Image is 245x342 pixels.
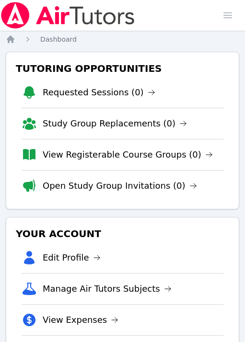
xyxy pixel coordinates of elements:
h3: Tutoring Opportunities [14,60,231,77]
nav: Breadcrumb [6,34,239,44]
a: Requested Sessions (0) [43,86,155,99]
a: Manage Air Tutors Subjects [43,282,172,296]
a: Open Study Group Invitations (0) [43,179,197,193]
a: Dashboard [40,34,77,44]
a: Edit Profile [43,251,101,264]
a: View Registerable Course Groups (0) [43,148,213,161]
a: View Expenses [43,313,118,327]
h3: Your Account [14,225,231,242]
span: Dashboard [40,35,77,43]
a: Study Group Replacements (0) [43,117,187,130]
